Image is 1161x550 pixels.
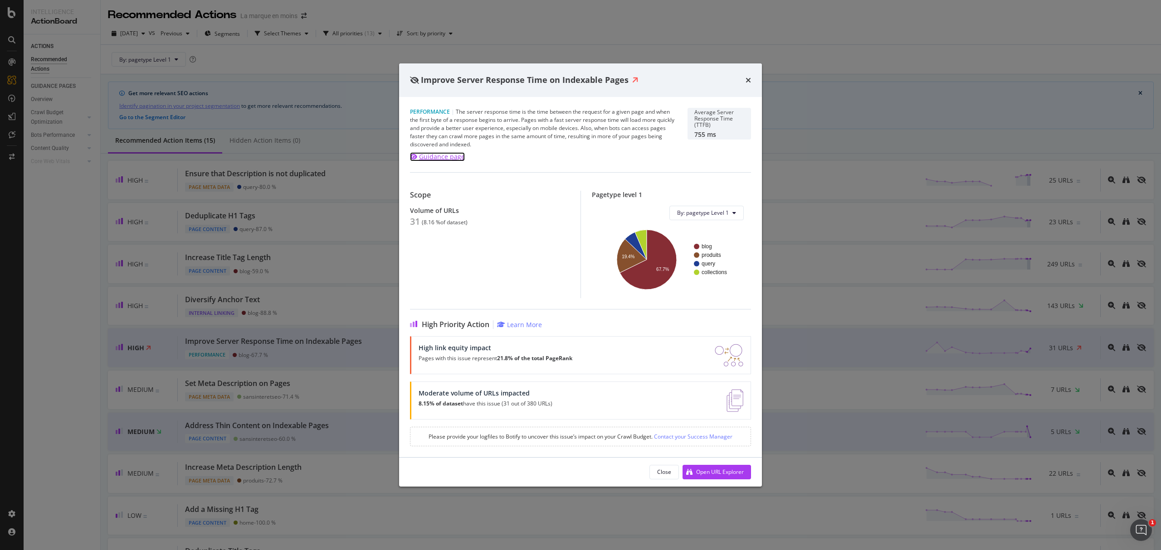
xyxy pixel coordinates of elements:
[599,227,744,291] svg: A chart.
[419,400,552,407] p: have this issue (31 out of 380 URLs)
[419,400,463,407] strong: 8.15% of dataset
[702,261,715,267] text: query
[727,389,743,412] img: e5DMFwAAAABJRU5ErkJggg==
[410,152,465,161] a: Guidance page
[694,109,744,128] div: Average Server Response Time (TTFB)
[683,465,751,479] button: Open URL Explorer
[592,191,751,198] div: Pagetype level 1
[702,252,721,258] text: produits
[677,209,729,217] span: By: pagetype Level 1
[653,433,732,440] a: Contact your Success Manager
[669,206,744,220] button: By: pagetype Level 1
[422,219,468,226] div: ( 8.16 % of dataset )
[507,320,542,329] div: Learn More
[410,427,751,446] div: Please provide your logfiles to Botify to uncover this issue’s impact on your Crawl Budget.
[410,191,570,199] div: Scope
[410,108,677,149] div: The server response time is the time between the request for a given page and when the first byte...
[746,74,751,86] div: times
[657,468,671,476] div: Close
[622,254,634,259] text: 19.4%
[410,108,450,116] span: Performance
[422,320,489,329] span: High Priority Action
[497,320,542,329] a: Learn More
[696,468,744,476] div: Open URL Explorer
[419,389,552,397] div: Moderate volume of URLs impacted
[399,63,762,487] div: modal
[715,344,743,367] img: DDxVyA23.png
[410,207,570,214] div: Volume of URLs
[1130,519,1152,541] iframe: Intercom live chat
[421,74,629,85] span: Improve Server Response Time on Indexable Pages
[694,130,744,138] div: 755 ms
[656,267,669,272] text: 67.7%
[1149,519,1156,526] span: 1
[451,108,454,116] span: |
[702,269,727,275] text: collections
[410,216,420,227] div: 31
[410,77,419,84] div: eye-slash
[497,354,572,362] strong: 21.8% of the total PageRank
[419,344,572,352] div: High link equity impact
[419,355,572,362] p: Pages with this issue represent
[702,243,712,250] text: blog
[419,152,465,161] div: Guidance page
[649,465,679,479] button: Close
